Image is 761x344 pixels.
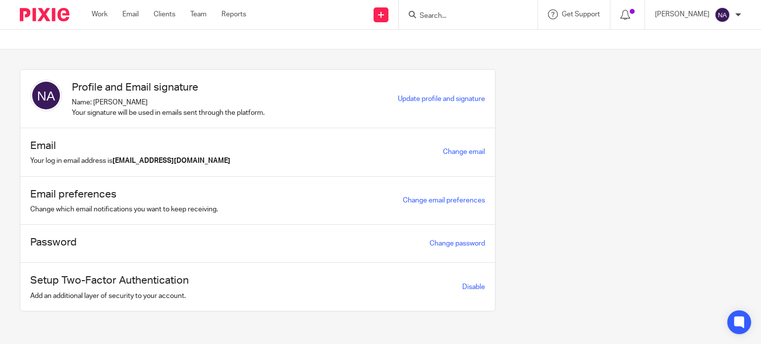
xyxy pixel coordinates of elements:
a: Email [122,9,139,19]
img: svg%3E [714,7,730,23]
input: Search [419,12,508,21]
h1: Profile and Email signature [72,80,265,95]
b: [EMAIL_ADDRESS][DOMAIN_NAME] [112,157,230,164]
a: Team [190,9,207,19]
img: Pixie [20,8,69,21]
a: Work [92,9,108,19]
a: Change email preferences [403,197,485,204]
p: Your log in email address is [30,156,230,166]
img: svg%3E [30,80,62,111]
p: [PERSON_NAME] [655,9,709,19]
h1: Email [30,138,230,153]
a: Change email [443,148,485,155]
p: Name: [PERSON_NAME] Your signature will be used in emails sent through the platform. [72,98,265,118]
p: Change which email notifications you want to keep receiving. [30,204,218,214]
h1: Email preferences [30,187,218,202]
p: Add an additional layer of security to your account. [30,291,189,301]
a: Clients [154,9,175,19]
h1: Setup Two-Factor Authentication [30,273,189,288]
a: Disable [462,284,485,291]
a: Reports [221,9,246,19]
a: Change password [430,240,485,247]
h1: Password [30,235,77,250]
span: Get Support [562,11,600,18]
a: Update profile and signature [398,96,485,102]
